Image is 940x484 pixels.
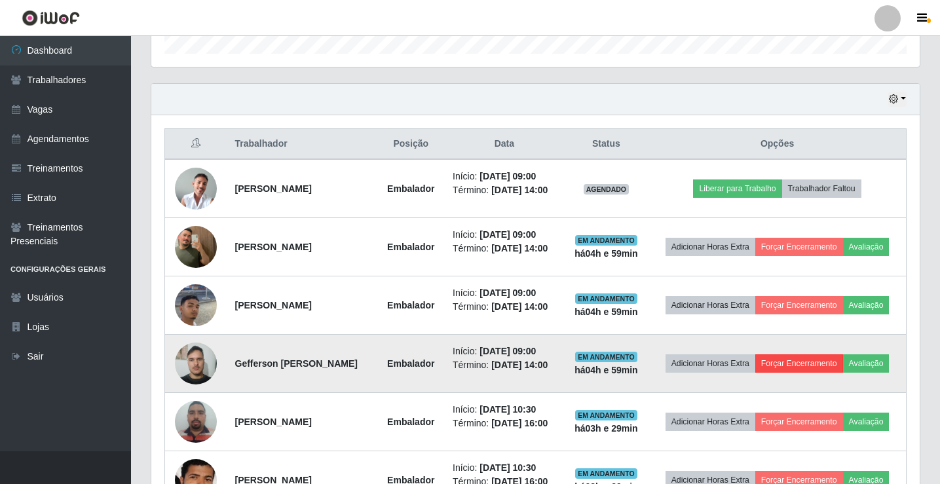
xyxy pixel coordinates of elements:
li: Início: [453,461,556,475]
strong: Embalador [387,358,434,369]
strong: Gefferson [PERSON_NAME] [235,358,358,369]
strong: [PERSON_NAME] [235,183,312,194]
strong: Embalador [387,183,434,194]
span: EM ANDAMENTO [575,468,637,479]
time: [DATE] 14:00 [491,360,548,370]
li: Término: [453,300,556,314]
img: 1743729156347.jpeg [175,210,217,284]
button: Avaliação [843,413,890,431]
li: Início: [453,228,556,242]
button: Adicionar Horas Extra [666,354,755,373]
li: Início: [453,170,556,183]
time: [DATE] 14:00 [491,185,548,195]
time: [DATE] 14:00 [491,243,548,253]
img: 1756659986105.jpeg [175,335,217,391]
strong: há 04 h e 59 min [574,307,638,317]
li: Término: [453,183,556,197]
li: Término: [453,358,556,372]
strong: [PERSON_NAME] [235,242,312,252]
strong: há 04 h e 59 min [574,365,638,375]
span: EM ANDAMENTO [575,293,637,304]
span: EM ANDAMENTO [575,410,637,420]
th: Posição [377,129,445,160]
th: Data [445,129,564,160]
span: EM ANDAMENTO [575,235,637,246]
th: Opções [649,129,906,160]
strong: há 04 h e 59 min [574,248,638,259]
button: Forçar Encerramento [755,354,843,373]
time: [DATE] 09:00 [479,346,536,356]
button: Forçar Encerramento [755,238,843,256]
time: [DATE] 10:30 [479,462,536,473]
li: Término: [453,417,556,430]
button: Avaliação [843,296,890,314]
th: Trabalhador [227,129,377,160]
li: Início: [453,344,556,358]
time: [DATE] 14:00 [491,301,548,312]
button: Trabalhador Faltou [782,179,861,198]
strong: Embalador [387,417,434,427]
span: EM ANDAMENTO [575,352,637,362]
img: 1686264689334.jpeg [175,394,217,449]
button: Adicionar Horas Extra [666,296,755,314]
button: Avaliação [843,238,890,256]
button: Forçar Encerramento [755,296,843,314]
strong: [PERSON_NAME] [235,417,312,427]
img: CoreUI Logo [22,10,80,26]
li: Início: [453,286,556,300]
img: 1698100436346.jpeg [175,168,217,210]
strong: há 03 h e 29 min [574,423,638,434]
span: AGENDADO [584,184,630,195]
time: [DATE] 09:00 [479,229,536,240]
img: 1747164735846.jpeg [175,260,217,351]
th: Status [564,129,649,160]
li: Início: [453,403,556,417]
button: Adicionar Horas Extra [666,413,755,431]
button: Forçar Encerramento [755,413,843,431]
li: Término: [453,242,556,255]
strong: Embalador [387,300,434,310]
time: [DATE] 10:30 [479,404,536,415]
time: [DATE] 09:00 [479,171,536,181]
button: Adicionar Horas Extra [666,238,755,256]
button: Avaliação [843,354,890,373]
time: [DATE] 09:00 [479,288,536,298]
time: [DATE] 16:00 [491,418,548,428]
button: Liberar para Trabalho [693,179,781,198]
strong: [PERSON_NAME] [235,300,312,310]
strong: Embalador [387,242,434,252]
